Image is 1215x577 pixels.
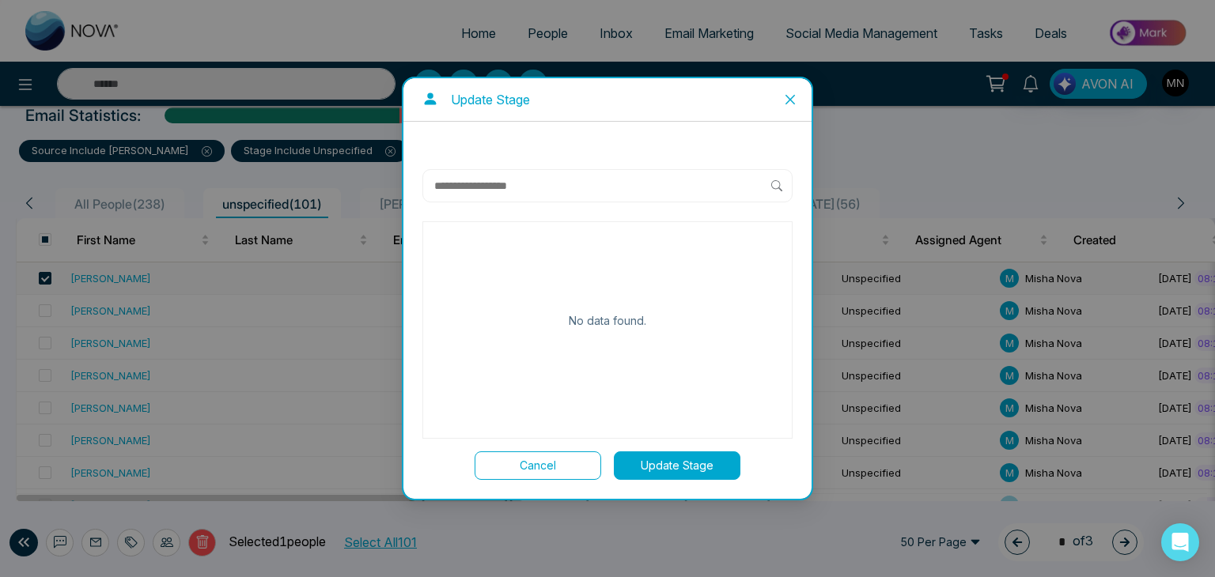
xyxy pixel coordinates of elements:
[784,93,797,106] span: close
[423,222,792,420] div: No data found.
[451,91,530,108] p: Update Stage
[769,78,812,121] button: Close
[614,451,740,480] button: Update Stage
[1161,523,1199,561] div: Open Intercom Messenger
[475,451,601,480] button: Cancel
